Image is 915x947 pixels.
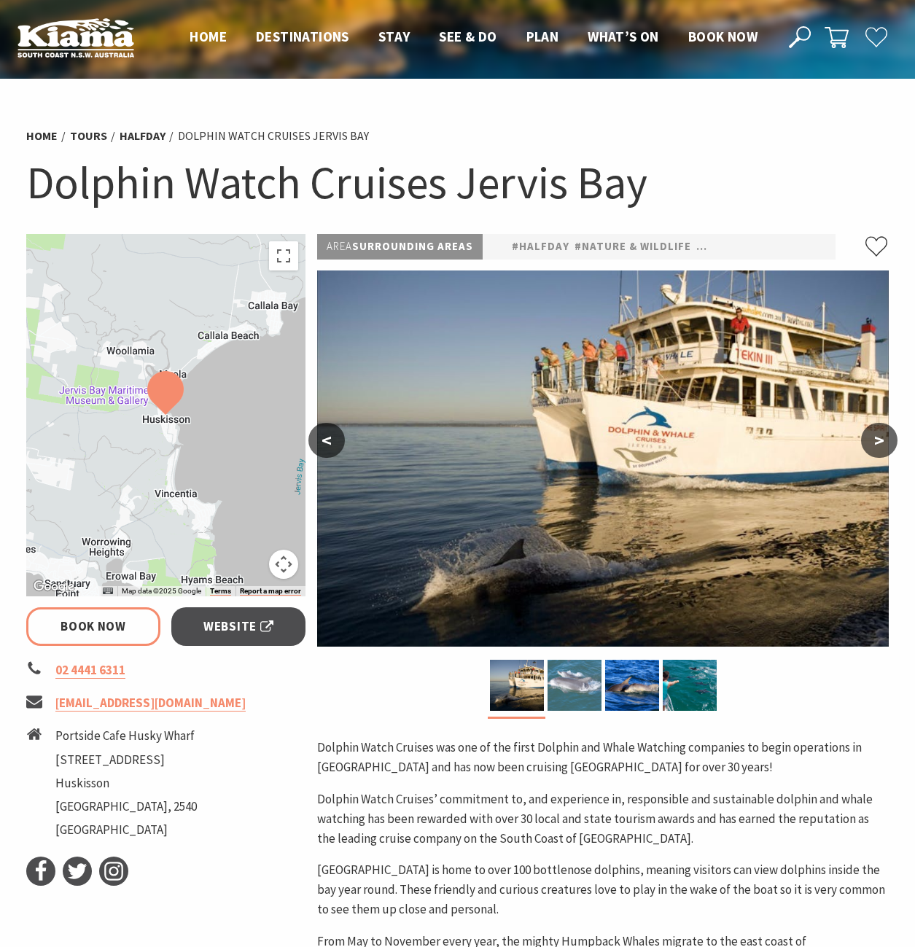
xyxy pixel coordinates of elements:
[861,423,898,458] button: >
[663,660,717,711] img: Look!
[178,127,369,146] li: Dolphin Watch Cruises Jervis Bay
[605,660,659,711] img: JB Dolphins2
[688,28,758,45] span: Book now
[327,239,352,253] span: Area
[317,860,889,920] p: [GEOGRAPHIC_DATA] is home to over 100 bottlenose dolphins, meaning visitors can view dolphins ins...
[30,577,78,596] a: Open this area in Google Maps (opens a new window)
[439,28,497,45] span: See & Do
[317,270,889,647] img: Dolphin Watch Cruises Jervis Bay
[190,28,227,45] span: Home
[120,128,166,144] a: halfday
[30,577,78,596] img: Google
[210,587,231,596] a: Terms (opens in new tab)
[55,797,197,817] li: [GEOGRAPHIC_DATA], 2540
[317,738,889,777] p: Dolphin Watch Cruises was one of the first Dolphin and Whale Watching companies to begin operatio...
[269,241,298,270] button: Toggle fullscreen view
[26,153,889,212] h1: Dolphin Watch Cruises Jervis Bay
[26,128,58,144] a: Home
[256,28,349,45] span: Destinations
[240,587,301,596] a: Report a map error
[171,607,306,646] a: Website
[269,550,298,579] button: Map camera controls
[588,28,659,45] span: What’s On
[55,726,197,746] li: Portside Cafe Husky Wharf
[317,234,483,260] p: Surrounding Areas
[526,28,559,45] span: Plan
[575,238,691,256] a: #Nature & Wildlife
[826,238,914,256] a: #Water Tours
[512,238,569,256] a: #halfday
[103,586,113,596] button: Keyboard shortcuts
[26,607,161,646] a: Book Now
[55,695,246,712] a: [EMAIL_ADDRESS][DOMAIN_NAME]
[175,26,772,50] nav: Main Menu
[55,750,197,770] li: [STREET_ADDRESS]
[696,238,821,256] a: #Sightseeing Tours
[548,660,601,711] img: JB Dolphins
[490,660,544,711] img: Dolphin Watch Cruises Jervis Bay
[122,587,201,595] span: Map data ©2025 Google
[55,820,197,840] li: [GEOGRAPHIC_DATA]
[378,28,410,45] span: Stay
[317,790,889,849] p: Dolphin Watch Cruises’ commitment to, and experience in, responsible and sustainable dolphin and ...
[17,17,134,58] img: Kiama Logo
[55,773,197,793] li: Huskisson
[55,662,125,679] a: 02 4441 6311
[203,617,273,636] span: Website
[308,423,345,458] button: <
[70,128,107,144] a: Tours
